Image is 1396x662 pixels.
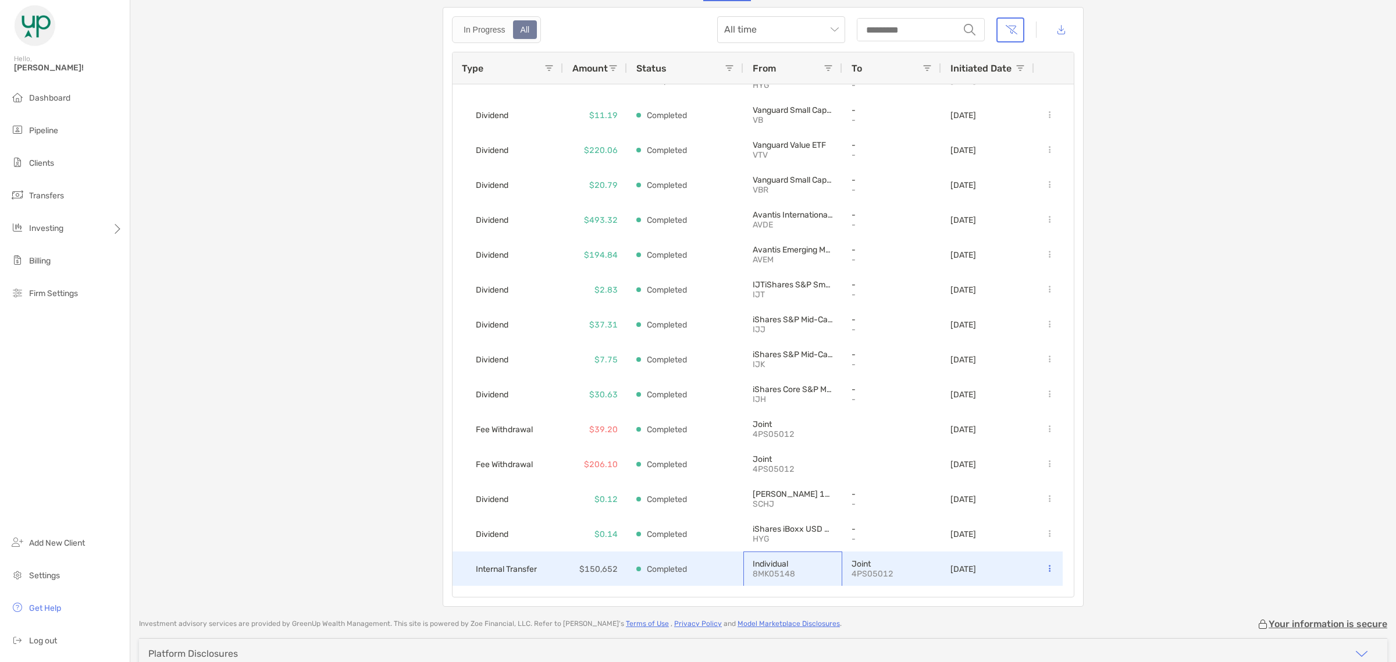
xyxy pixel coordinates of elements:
[753,385,833,394] p: iShares Core S&P Mid-Cap ETF
[753,524,833,534] p: iShares iBoxx USD High Yield Corporate Bond ETF
[594,527,618,542] p: $0.14
[476,280,508,300] span: Dividend
[753,245,833,255] p: Avantis Emerging Markets Equity ETF
[852,255,932,265] p: -
[10,188,24,202] img: transfers icon
[647,527,687,542] p: Completed
[753,499,833,509] p: SCHJ
[852,394,932,404] p: -
[647,457,687,472] p: Completed
[10,220,24,234] img: investing icon
[584,248,618,262] p: $194.84
[589,387,618,402] p: $30.63
[1355,647,1369,661] img: icon arrow
[852,63,862,74] span: To
[753,429,833,439] p: 4PS05012
[852,499,932,509] p: -
[10,535,24,549] img: add_new_client icon
[10,123,24,137] img: pipeline icon
[753,115,833,125] p: VB
[594,492,618,507] p: $0.12
[950,111,976,120] p: [DATE]
[589,108,618,123] p: $11.19
[950,460,976,469] p: [DATE]
[589,178,618,193] p: $20.79
[594,283,618,297] p: $2.83
[950,145,976,155] p: [DATE]
[852,534,932,544] p: -
[753,280,833,290] p: IJTiShares S&P Small-Cap 600 Growth ETF
[29,158,54,168] span: Clients
[753,175,833,185] p: Vanguard Small Cap Value ETF
[584,457,618,472] p: $206.10
[647,213,687,227] p: Completed
[753,464,833,474] p: 4PS05012
[753,360,833,369] p: IJK
[950,215,976,225] p: [DATE]
[753,105,833,115] p: Vanguard Small Cap ETF
[852,105,932,115] p: -
[753,569,833,579] p: 8MK05148
[476,455,533,474] span: Fee Withdrawal
[753,80,833,90] p: HYG
[647,387,687,402] p: Completed
[738,620,840,628] a: Model Marketplace Disclosures
[753,63,776,74] span: From
[139,620,842,628] p: Investment advisory services are provided by GreenUp Wealth Management . This site is powered by ...
[10,600,24,614] img: get-help icon
[950,494,976,504] p: [DATE]
[852,385,932,394] p: -
[10,253,24,267] img: billing icon
[753,559,833,569] p: Individual
[753,350,833,360] p: iShares S&P Mid-Cap 400 Growth ETF
[852,150,932,160] p: -
[1269,618,1387,629] p: Your information is secure
[29,93,70,103] span: Dashboard
[476,106,508,125] span: Dividend
[476,490,508,509] span: Dividend
[852,280,932,290] p: -
[647,178,687,193] p: Completed
[674,620,722,628] a: Privacy Policy
[852,220,932,230] p: -
[950,285,976,295] p: [DATE]
[753,315,833,325] p: iShares S&P Mid-Cap 400 Value ETF
[753,290,833,300] p: IJT
[753,210,833,220] p: Avantis International Equity ETF
[753,534,833,544] p: HYG
[753,454,833,464] p: Joint
[753,150,833,160] p: VTV
[950,564,976,574] p: [DATE]
[852,325,932,334] p: -
[647,562,687,576] p: Completed
[10,155,24,169] img: clients icon
[852,185,932,195] p: -
[589,318,618,332] p: $37.31
[476,560,537,579] span: Internal Transfer
[636,63,667,74] span: Status
[647,318,687,332] p: Completed
[753,255,833,265] p: AVEM
[950,425,976,435] p: [DATE]
[753,140,833,150] p: Vanguard Value ETF
[950,320,976,330] p: [DATE]
[457,22,512,38] div: In Progress
[852,524,932,534] p: -
[148,648,238,659] div: Platform Disclosures
[950,355,976,365] p: [DATE]
[950,529,976,539] p: [DATE]
[476,176,508,195] span: Dividend
[29,289,78,298] span: Firm Settings
[476,211,508,230] span: Dividend
[584,143,618,158] p: $220.06
[14,63,123,73] span: [PERSON_NAME]!
[950,180,976,190] p: [DATE]
[753,185,833,195] p: VBR
[852,315,932,325] p: -
[950,390,976,400] p: [DATE]
[996,17,1024,42] button: Clear filters
[10,90,24,104] img: dashboard icon
[579,562,618,576] p: $150,652
[476,420,533,439] span: Fee Withdrawal
[647,422,687,437] p: Completed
